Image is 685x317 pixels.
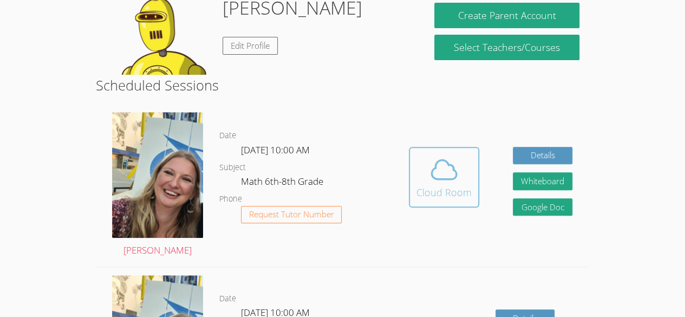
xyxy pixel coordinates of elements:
span: [DATE] 10:00 AM [241,144,310,156]
button: Request Tutor Number [241,206,342,224]
dt: Date [219,129,236,143]
dt: Phone [219,192,242,206]
div: Cloud Room [416,185,472,200]
button: Cloud Room [409,147,479,208]
span: Request Tutor Number [249,210,334,218]
dt: Date [219,292,236,306]
h2: Scheduled Sessions [96,75,589,95]
a: Google Doc [513,198,572,216]
a: Details [513,147,572,165]
dd: Math 6th-8th Grade [241,174,325,192]
dt: Subject [219,161,246,174]
a: [PERSON_NAME] [112,112,203,258]
a: Select Teachers/Courses [434,35,579,60]
img: sarah.png [112,112,203,238]
a: Edit Profile [223,37,278,55]
button: Whiteboard [513,172,572,190]
button: Create Parent Account [434,3,579,28]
